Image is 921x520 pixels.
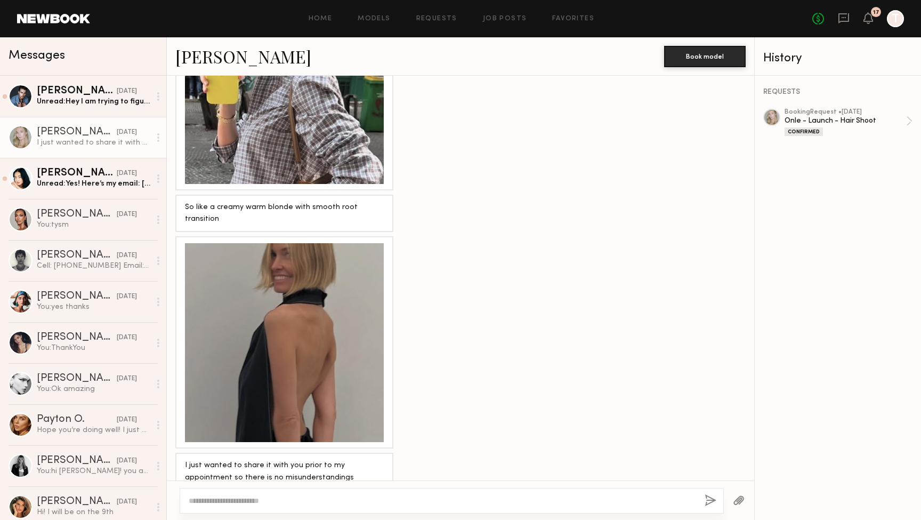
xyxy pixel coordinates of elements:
div: [DATE] [117,127,137,138]
div: [DATE] [117,210,137,220]
a: Requests [416,15,457,22]
a: Home [309,15,333,22]
div: [DATE] [117,456,137,466]
div: [DATE] [117,169,137,179]
div: [DATE] [117,251,137,261]
div: REQUESTS [763,89,912,96]
div: Onle - Launch - Hair Shoot [785,116,906,126]
div: Cell: [PHONE_NUMBER] Email: [EMAIL_ADDRESS][DOMAIN_NAME] [37,261,150,271]
div: You: Ok amazing [37,384,150,394]
a: Job Posts [483,15,527,22]
button: Book model [664,46,746,67]
div: [DATE] [117,374,137,384]
div: [DATE] [117,292,137,302]
div: [PERSON_NAME] [37,455,117,466]
div: Payton O. [37,414,117,425]
a: Models [358,15,390,22]
span: Messages [9,50,65,62]
div: [PERSON_NAME] [37,497,117,507]
div: [DATE] [117,333,137,343]
div: Confirmed [785,127,823,136]
div: So like a creamy warm blonde with smooth root transition [185,202,384,226]
div: [DATE] [117,415,137,425]
div: [DATE] [117,497,137,507]
div: [PERSON_NAME] [37,86,117,97]
div: Unread: Yes! Here’s my email: [EMAIL_ADDRESS][DOMAIN_NAME] and my number is [PHONE_NUMBER] [37,179,150,189]
div: Unread: Hey I am trying to figure out my schedule for [DATE] currently.. you wouldn’t happen to k... [37,97,150,107]
div: [PERSON_NAME] [37,209,117,220]
div: [PERSON_NAME] [37,291,117,302]
div: You: yes thanks [37,302,150,312]
div: [DATE] [117,86,137,97]
div: [PERSON_NAME] [37,373,117,384]
div: Hi! I will be on the 9th [37,507,150,517]
a: Favorites [552,15,594,22]
div: [PERSON_NAME] [37,168,117,179]
div: [PERSON_NAME] [37,332,117,343]
div: 17 [873,10,879,15]
div: booking Request • [DATE] [785,109,906,116]
div: You: ThankYou [37,343,150,353]
div: You: hi [PERSON_NAME]! you are one of three final candidates for our job next week, but can we ge... [37,466,150,476]
div: Hope you’re doing well! I just wanted to check in to see if you have an idea of when confirmation... [37,425,150,435]
div: History [763,52,912,65]
div: You: tysm [37,220,150,230]
a: bookingRequest •[DATE]Onle - Launch - Hair ShootConfirmed [785,109,912,136]
div: I just wanted to share it with you prior to my appointment so there is no misunderstandings regar... [37,138,150,148]
div: [PERSON_NAME] [37,127,117,138]
a: [PERSON_NAME] [175,45,311,68]
a: T [887,10,904,27]
div: [PERSON_NAME] [37,250,117,261]
div: I just wanted to share it with you prior to my appointment so there is no misunderstandings regar... [185,460,384,509]
a: Book model [664,51,746,60]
